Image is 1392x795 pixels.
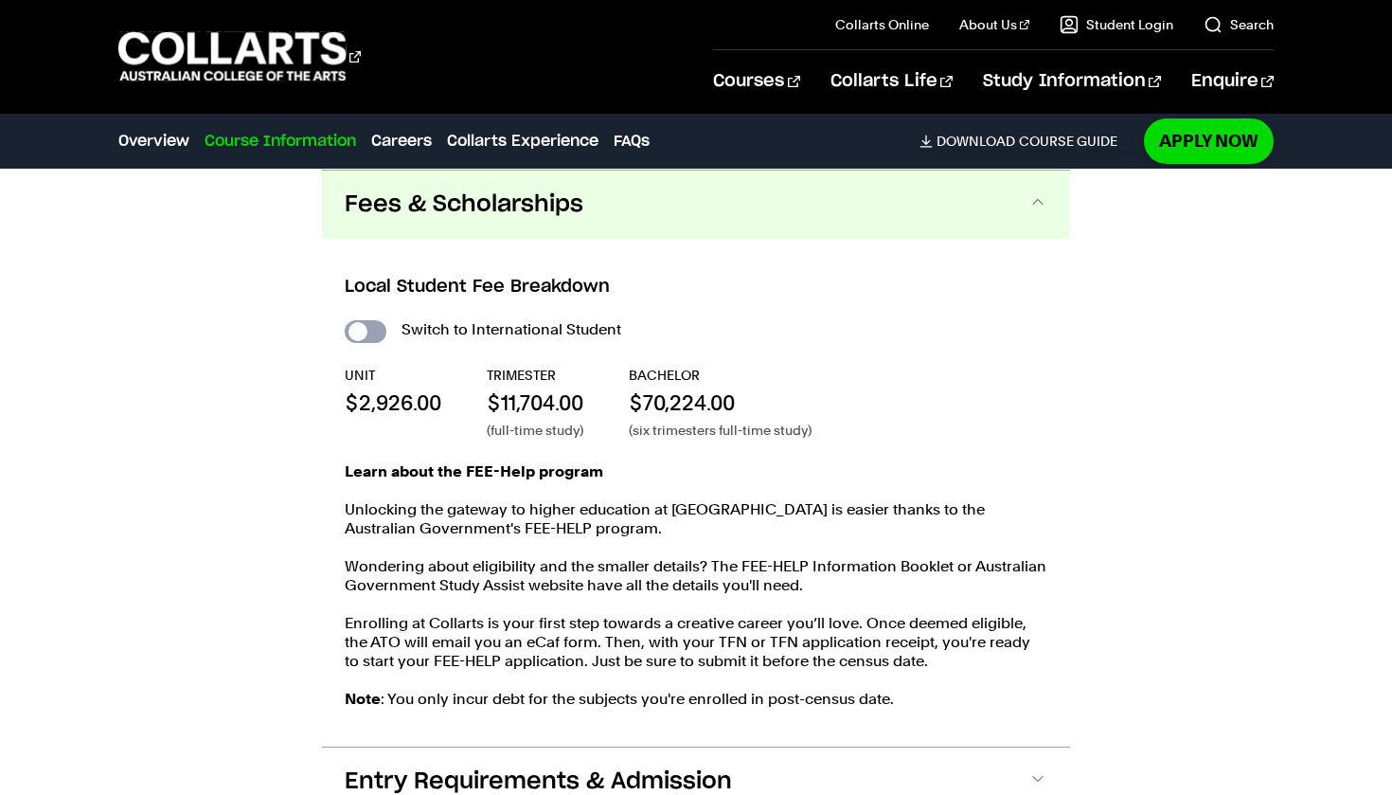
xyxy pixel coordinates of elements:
a: Overview [118,130,189,153]
a: Enquire [1191,50,1274,113]
a: Study Information [983,50,1161,113]
span: Fees & Scholarships [345,190,583,220]
a: About Us [959,15,1029,34]
p: BACHELOR [629,366,812,385]
p: Unlocking the gateway to higher education at [GEOGRAPHIC_DATA] is easier thanks to the Australian... [345,462,1047,538]
a: Search [1204,15,1274,34]
label: Switch to International Student [402,316,621,343]
a: Courses [713,50,799,113]
p: Enrolling at Collarts is your first step towards a creative career you’ll love. Once deemed eligi... [345,614,1047,671]
p: UNIT [345,366,441,385]
strong: Note [345,690,381,708]
a: Collarts Life [830,50,953,113]
div: Fees & Scholarships [322,239,1070,747]
a: Collarts Online [835,15,929,34]
p: (full-time study) [487,421,583,440]
a: Apply Now [1144,118,1274,163]
p: $70,224.00 [629,388,812,417]
a: Collarts Experience [447,130,598,153]
span: Download [937,133,1015,150]
p: TRIMESTER [487,366,583,385]
a: Course Information [205,130,356,153]
p: $2,926.00 [345,388,441,417]
p: Wondering about eligibility and the smaller details? The FEE-HELP Information Booklet or Australi... [345,557,1047,595]
h3: Local Student Fee Breakdown [345,275,1047,299]
div: Go to homepage [118,29,361,83]
p: $11,704.00 [487,388,583,417]
strong: Learn about the FEE-Help program [345,462,603,480]
button: Fees & Scholarships [322,171,1070,239]
a: Student Login [1060,15,1173,34]
a: Careers [371,130,432,153]
p: (six trimesters full-time study) [629,421,812,440]
a: FAQs [614,130,650,153]
p: : You only incur debt for the subjects you're enrolled in post-census date. [345,690,1047,709]
a: DownloadCourse Guide [919,133,1133,150]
